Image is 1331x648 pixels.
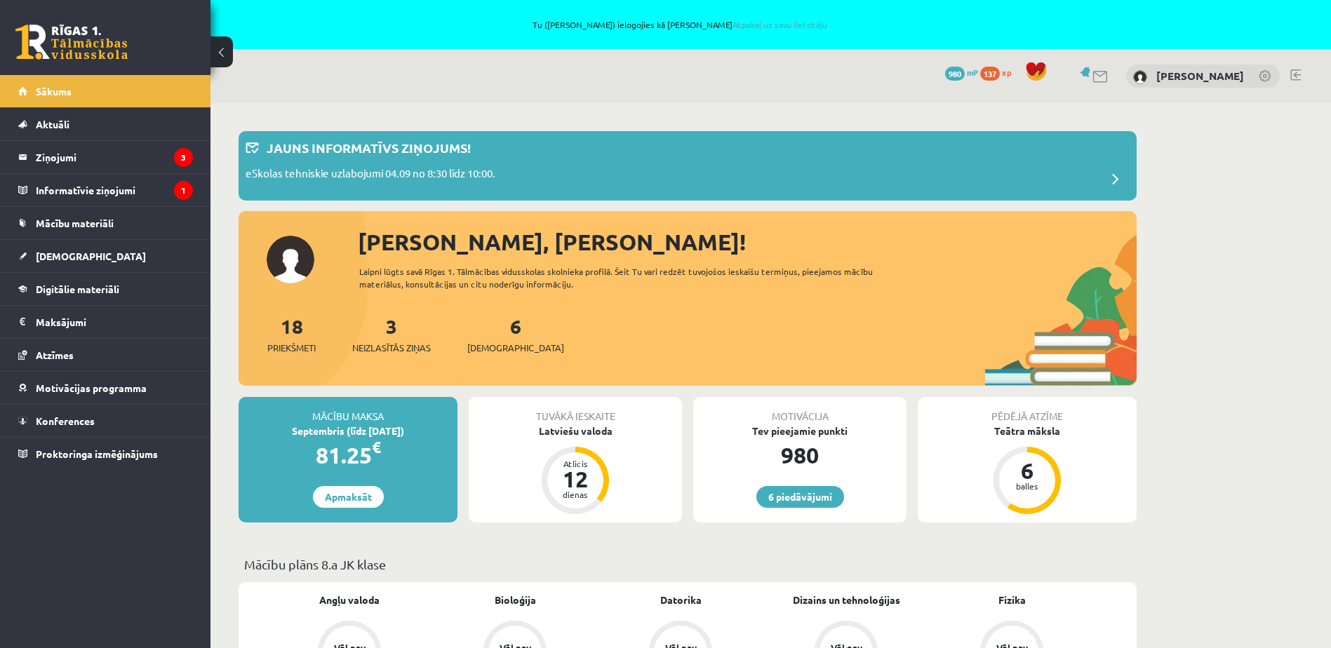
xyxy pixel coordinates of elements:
span: xp [1002,67,1011,78]
span: Proktoringa izmēģinājums [36,447,158,460]
div: Septembris (līdz [DATE]) [239,424,457,438]
a: Rīgas 1. Tālmācības vidusskola [15,25,128,60]
span: Priekšmeti [267,341,316,355]
div: [PERSON_NAME], [PERSON_NAME]! [358,225,1137,259]
span: Motivācijas programma [36,382,147,394]
div: Tuvākā ieskaite [469,397,682,424]
span: Digitālie materiāli [36,283,119,295]
a: Digitālie materiāli [18,273,193,305]
a: Bioloģija [495,593,536,607]
a: 6 piedāvājumi [756,486,844,508]
a: Maksājumi [18,306,193,338]
a: Aktuāli [18,108,193,140]
a: [PERSON_NAME] [1156,69,1244,83]
a: Jauns informatīvs ziņojums! eSkolas tehniskie uzlabojumi 04.09 no 8:30 līdz 10:00. [246,138,1130,194]
a: 3Neizlasītās ziņas [352,313,431,355]
span: Tu ([PERSON_NAME]) ielogojies kā [PERSON_NAME] [161,20,1198,29]
a: Mācību materiāli [18,207,193,239]
div: Pēdējā atzīme [918,397,1137,424]
a: 137 xp [980,67,1018,78]
div: 980 [693,438,907,472]
span: Mācību materiāli [36,217,114,229]
a: Datorika [660,593,702,607]
a: Ziņojumi3 [18,141,193,173]
a: Motivācijas programma [18,372,193,404]
a: Dizains un tehnoloģijas [793,593,900,607]
div: 6 [1006,459,1048,482]
div: Mācību maksa [239,397,457,424]
div: Latviešu valoda [469,424,682,438]
div: Teātra māksla [918,424,1137,438]
a: Fizika [998,593,1026,607]
a: Atpakaļ uz savu lietotāju [733,19,827,30]
div: dienas [554,490,596,499]
legend: Ziņojumi [36,141,193,173]
a: 18Priekšmeti [267,313,316,355]
span: Aktuāli [36,118,69,130]
div: Laipni lūgts savā Rīgas 1. Tālmācības vidusskolas skolnieka profilā. Šeit Tu vari redzēt tuvojošo... [359,265,898,290]
div: Atlicis [554,459,596,468]
div: balles [1006,482,1048,490]
a: [DEMOGRAPHIC_DATA] [18,240,193,272]
a: 980 mP [945,67,978,78]
a: Konferences [18,405,193,437]
img: Elizabete Kaupere [1133,70,1147,84]
legend: Informatīvie ziņojumi [36,174,193,206]
a: 6[DEMOGRAPHIC_DATA] [467,313,564,355]
span: Sākums [36,85,72,97]
span: Atzīmes [36,349,74,361]
span: [DEMOGRAPHIC_DATA] [467,341,564,355]
i: 1 [174,181,193,200]
p: Mācību plāns 8.a JK klase [244,555,1131,574]
span: mP [967,67,978,78]
span: € [372,437,381,457]
span: 137 [980,67,1000,81]
a: Proktoringa izmēģinājums [18,438,193,470]
p: eSkolas tehniskie uzlabojumi 04.09 no 8:30 līdz 10:00. [246,166,495,185]
a: Atzīmes [18,339,193,371]
a: Angļu valoda [319,593,380,607]
p: Jauns informatīvs ziņojums! [267,138,471,157]
a: Sākums [18,75,193,107]
a: Informatīvie ziņojumi1 [18,174,193,206]
span: [DEMOGRAPHIC_DATA] [36,250,146,262]
i: 3 [174,148,193,167]
div: 12 [554,468,596,490]
a: Teātra māksla 6 balles [918,424,1137,516]
span: Konferences [36,414,95,427]
div: 81.25 [239,438,457,472]
a: Latviešu valoda Atlicis 12 dienas [469,424,682,516]
span: Neizlasītās ziņas [352,341,431,355]
div: Motivācija [693,397,907,424]
span: 980 [945,67,965,81]
div: Tev pieejamie punkti [693,424,907,438]
legend: Maksājumi [36,306,193,338]
a: Apmaksāt [313,486,384,508]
